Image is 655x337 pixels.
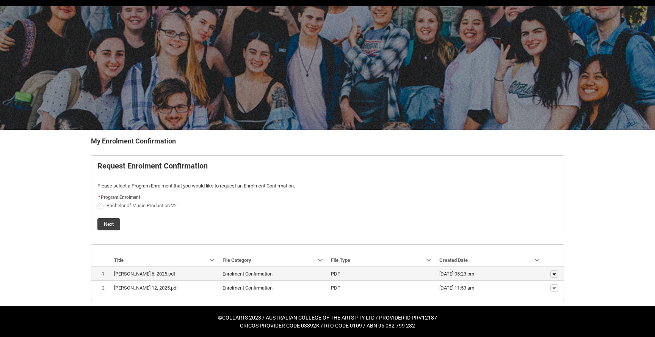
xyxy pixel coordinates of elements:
[97,218,120,230] button: Next
[331,285,340,291] lightning-base-formatted-text: PDF
[97,161,208,170] b: Request Enrolment Confirmation
[331,271,340,277] lightning-base-formatted-text: PDF
[91,137,176,145] b: My Enrolment Confirmation
[439,285,474,291] lightning-formatted-date-time: [DATE] 11:53 am
[91,155,564,235] article: REDU_Generate_Enrolment_Confirmation flow
[97,182,558,190] p: Please select a Program Enrolment that you would like to request an Enrolment Confirmation.
[439,271,474,277] lightning-formatted-date-time: [DATE] 05:23 pm
[223,285,273,291] lightning-base-formatted-text: Enrolment Confirmation
[223,271,273,277] lightning-base-formatted-text: Enrolment Confirmation
[114,271,176,277] lightning-base-formatted-text: [PERSON_NAME] 6, 2025.pdf
[98,195,100,200] abbr: required
[114,285,178,291] lightning-base-formatted-text: [PERSON_NAME] 12, 2025.pdf
[107,203,177,208] span: Bachelor of Music Production V2
[101,195,140,200] span: Program Enrolment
